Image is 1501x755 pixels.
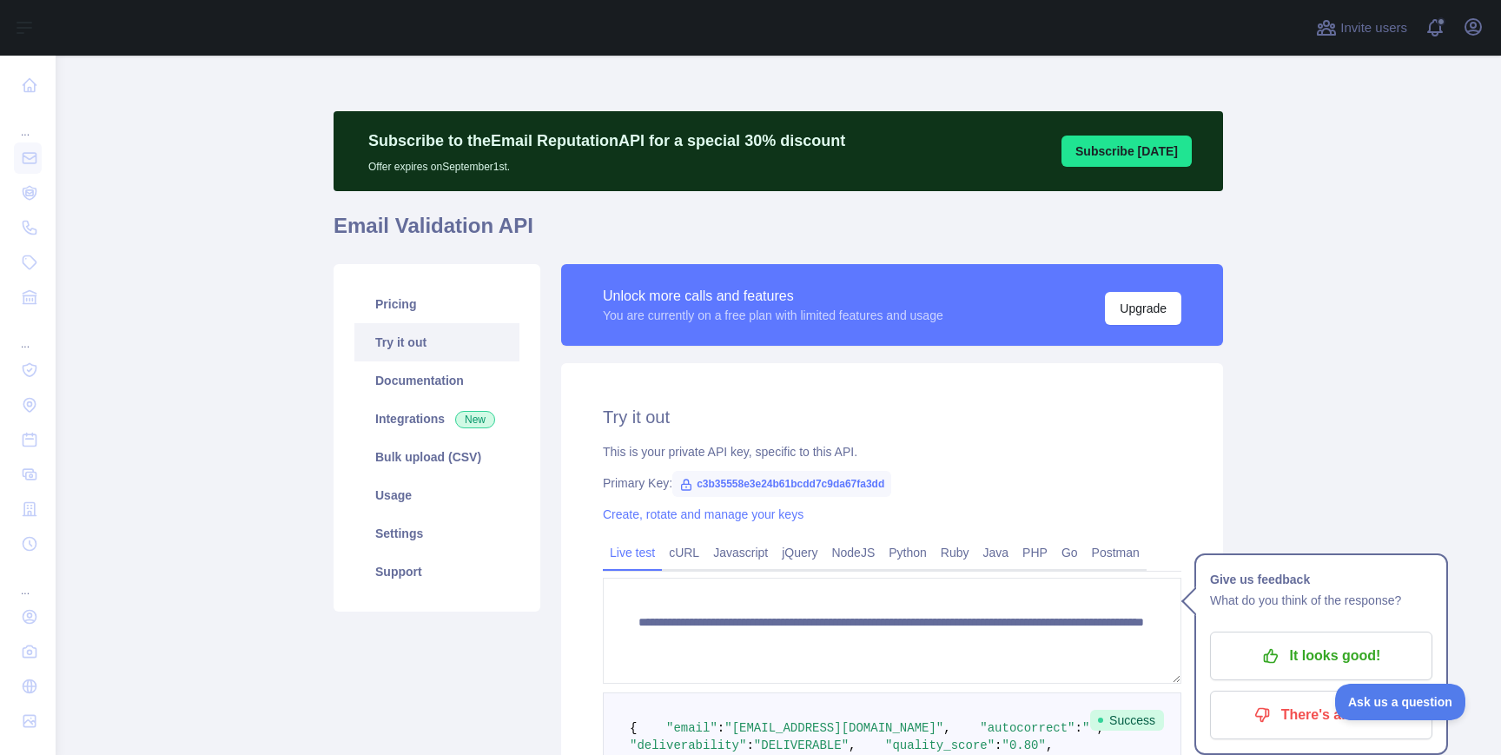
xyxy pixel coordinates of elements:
[934,539,976,566] a: Ruby
[1085,539,1147,566] a: Postman
[706,539,775,566] a: Javascript
[1015,539,1055,566] a: PHP
[662,539,706,566] a: cURL
[717,721,724,735] span: :
[754,738,849,752] span: "DELIVERABLE"
[666,721,717,735] span: "email"
[1075,721,1082,735] span: :
[824,539,882,566] a: NodeJS
[455,411,495,428] span: New
[882,539,934,566] a: Python
[354,476,519,514] a: Usage
[630,738,746,752] span: "deliverability"
[368,153,845,174] p: Offer expires on September 1st.
[1002,738,1046,752] span: "0.80"
[603,443,1181,460] div: This is your private API key, specific to this API.
[354,285,519,323] a: Pricing
[1090,710,1164,731] span: Success
[980,721,1075,735] span: "autocorrect"
[885,738,995,752] span: "quality_score"
[976,539,1016,566] a: Java
[354,553,519,591] a: Support
[603,286,943,307] div: Unlock more calls and features
[354,438,519,476] a: Bulk upload (CSV)
[354,361,519,400] a: Documentation
[603,507,803,521] a: Create, rotate and manage your keys
[1313,14,1411,42] button: Invite users
[746,738,753,752] span: :
[368,129,845,153] p: Subscribe to the Email Reputation API for a special 30 % discount
[1210,569,1432,590] h1: Give us feedback
[943,721,950,735] span: ,
[354,323,519,361] a: Try it out
[1210,590,1432,611] p: What do you think of the response?
[354,400,519,438] a: Integrations New
[724,721,943,735] span: "[EMAIL_ADDRESS][DOMAIN_NAME]"
[1082,721,1097,735] span: ""
[603,539,662,566] a: Live test
[775,539,824,566] a: jQuery
[1061,136,1192,167] button: Subscribe [DATE]
[672,471,891,497] span: c3b35558e3e24b61bcdd7c9da67fa3dd
[354,514,519,553] a: Settings
[14,104,42,139] div: ...
[630,721,637,735] span: {
[1105,292,1181,325] button: Upgrade
[603,307,943,324] div: You are currently on a free plan with limited features and usage
[1335,684,1466,720] iframe: Toggle Customer Support
[849,738,856,752] span: ,
[1340,18,1407,38] span: Invite users
[603,474,1181,492] div: Primary Key:
[1046,738,1053,752] span: ,
[603,405,1181,429] h2: Try it out
[14,563,42,598] div: ...
[1055,539,1085,566] a: Go
[334,212,1223,254] h1: Email Validation API
[14,316,42,351] div: ...
[995,738,1002,752] span: :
